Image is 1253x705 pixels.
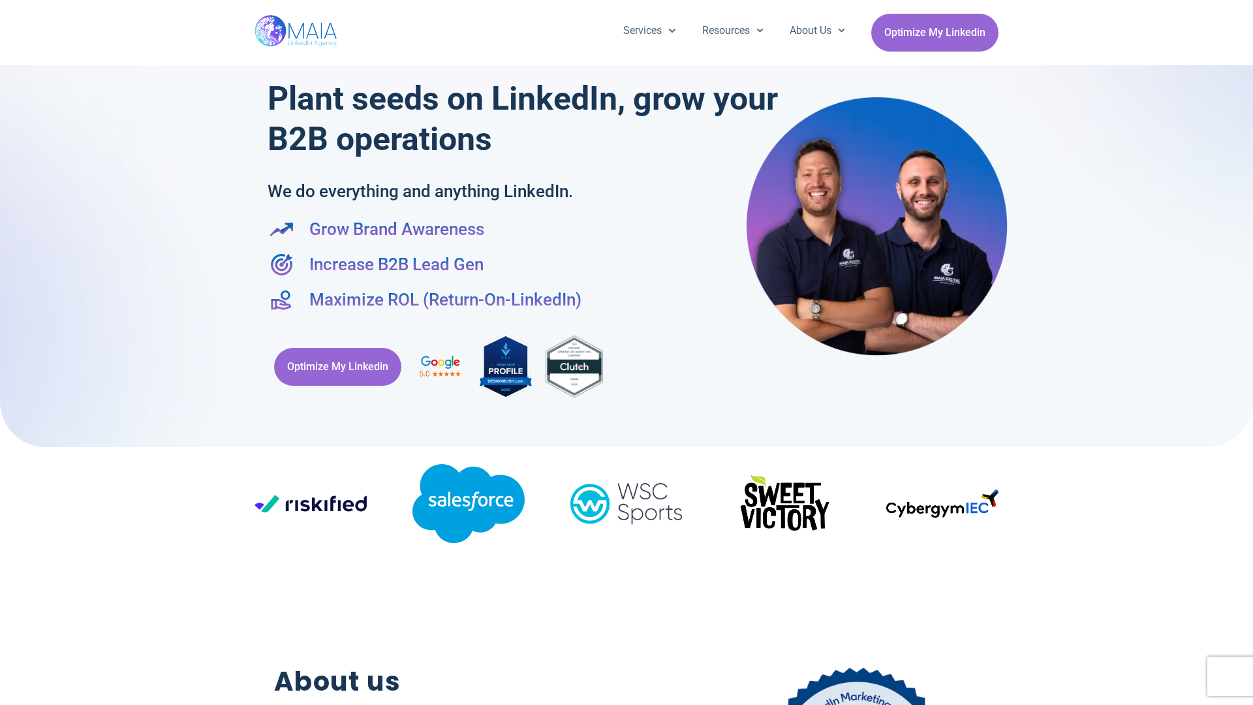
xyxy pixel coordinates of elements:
[728,464,841,548] div: 15 / 19
[570,474,683,537] div: 14 / 19
[274,662,642,702] h2: About us
[480,332,532,401] img: MAIA Digital's rating on DesignRush, the industry-leading B2B Marketplace connecting brands with ...
[268,179,699,204] h2: We do everything and anything LinkedIn.
[412,464,525,547] div: 13 / 19
[268,78,784,159] h1: Plant seeds on LinkedIn, grow your B2B operations
[871,14,998,52] a: Optimize My Linkedin
[747,96,1008,356] img: Maia Digital- Shay & Eli
[306,217,484,242] span: Grow Brand Awareness
[287,354,388,379] span: Optimize My Linkedin
[884,20,985,45] span: Optimize My Linkedin
[886,490,998,522] div: 16 / 19
[570,474,683,533] img: WSC_Sports_Logo
[610,14,688,48] a: Services
[255,495,367,512] img: Riskified_logo
[255,447,998,564] div: Image Carousel
[306,287,581,312] span: Maximize ROL (Return-On-LinkedIn)
[255,495,367,517] div: 12 / 19
[777,14,858,48] a: About Us
[306,252,484,277] span: Increase B2B Lead Gen
[274,348,401,386] a: Optimize My Linkedin
[610,14,858,48] nav: Menu
[728,464,841,543] img: $OwNX5LDC34w6wqMnsaxDKaRVNkuSzWXvGhDW5fUi8uqd8sg6cxLca9
[412,464,525,542] img: salesforce-2
[886,490,998,518] img: Dark-modeoff-Gradienton
[689,14,777,48] a: Resources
